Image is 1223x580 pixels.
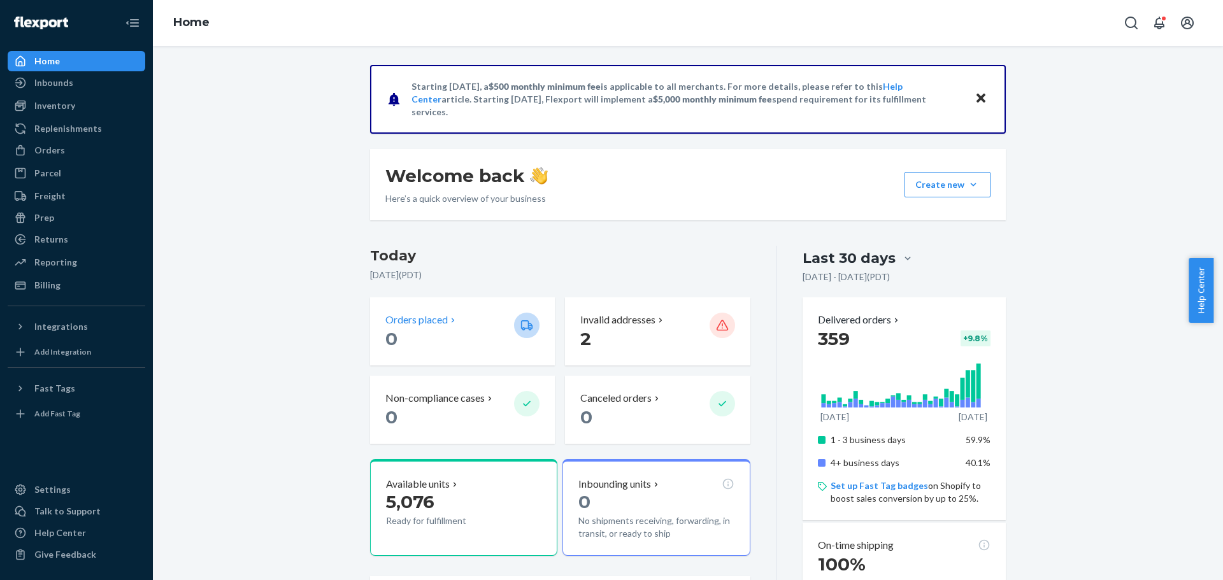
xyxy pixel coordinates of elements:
[8,51,145,71] a: Home
[34,346,91,357] div: Add Integration
[8,118,145,139] a: Replenishments
[385,192,548,205] p: Here’s a quick overview of your business
[8,73,145,93] a: Inbounds
[385,164,548,187] h1: Welcome back
[8,316,145,337] button: Integrations
[653,94,772,104] span: $5,000 monthly minimum fee
[385,328,397,350] span: 0
[8,544,145,565] button: Give Feedback
[8,186,145,206] a: Freight
[34,320,88,333] div: Integrations
[8,479,145,500] a: Settings
[34,99,75,112] div: Inventory
[831,480,928,491] a: Set up Fast Tag badges
[8,252,145,272] a: Reporting
[803,271,890,283] p: [DATE] - [DATE] ( PDT )
[34,527,86,539] div: Help Center
[578,491,590,513] span: 0
[34,505,101,518] div: Talk to Support
[905,172,991,197] button: Create new
[818,553,866,575] span: 100%
[565,376,750,444] button: Canceled orders 0
[8,95,145,116] a: Inventory
[818,538,894,553] p: On-time shipping
[14,17,68,29] img: Flexport logo
[966,457,991,468] span: 40.1%
[34,190,66,202] div: Freight
[8,275,145,295] a: Billing
[370,269,750,281] p: [DATE] ( PDT )
[489,81,601,92] span: $500 monthly minimum fee
[580,406,592,428] span: 0
[1119,10,1144,36] button: Open Search Box
[578,477,651,492] p: Inbounding units
[803,248,896,268] div: Last 30 days
[386,491,434,513] span: 5,076
[973,90,989,108] button: Close
[173,15,210,29] a: Home
[1175,10,1200,36] button: Open account menu
[370,246,750,266] h3: Today
[959,411,987,423] p: [DATE]
[34,76,73,89] div: Inbounds
[34,55,60,67] div: Home
[163,4,220,41] ol: breadcrumbs
[385,406,397,428] span: 0
[34,483,71,496] div: Settings
[8,378,145,399] button: Fast Tags
[530,167,548,185] img: hand-wave emoji
[370,297,555,365] button: Orders placed 0
[1147,10,1172,36] button: Open notifications
[8,523,145,543] a: Help Center
[34,548,96,561] div: Give Feedback
[385,391,485,406] p: Non-compliance cases
[34,279,61,292] div: Billing
[580,328,591,350] span: 2
[8,342,145,362] a: Add Integration
[818,313,901,327] button: Delivered orders
[820,411,849,423] p: [DATE]
[578,514,734,540] p: No shipments receiving, forwarding, in transit, or ready to ship
[8,140,145,160] a: Orders
[370,459,557,556] button: Available units5,076Ready for fulfillment
[8,208,145,228] a: Prep
[34,144,65,157] div: Orders
[831,456,956,469] p: 4+ business days
[34,211,54,224] div: Prep
[966,434,991,445] span: 59.9%
[831,434,956,446] p: 1 - 3 business days
[34,382,75,395] div: Fast Tags
[34,122,102,135] div: Replenishments
[961,330,991,346] div: + 9.8 %
[818,328,850,350] span: 359
[831,479,991,505] p: on Shopify to boost sales conversion by up to 25%.
[34,233,68,246] div: Returns
[565,297,750,365] button: Invalid addresses 2
[385,313,448,327] p: Orders placed
[1189,258,1213,323] button: Help Center
[8,163,145,183] a: Parcel
[370,376,555,444] button: Non-compliance cases 0
[411,80,962,118] p: Starting [DATE], a is applicable to all merchants. For more details, please refer to this article...
[580,313,655,327] p: Invalid addresses
[34,167,61,180] div: Parcel
[34,408,80,419] div: Add Fast Tag
[8,404,145,424] a: Add Fast Tag
[8,229,145,250] a: Returns
[8,501,145,521] a: Talk to Support
[386,514,504,527] p: Ready for fulfillment
[34,256,77,269] div: Reporting
[386,477,450,492] p: Available units
[562,459,750,556] button: Inbounding units0No shipments receiving, forwarding, in transit, or ready to ship
[120,10,145,36] button: Close Navigation
[580,391,652,406] p: Canceled orders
